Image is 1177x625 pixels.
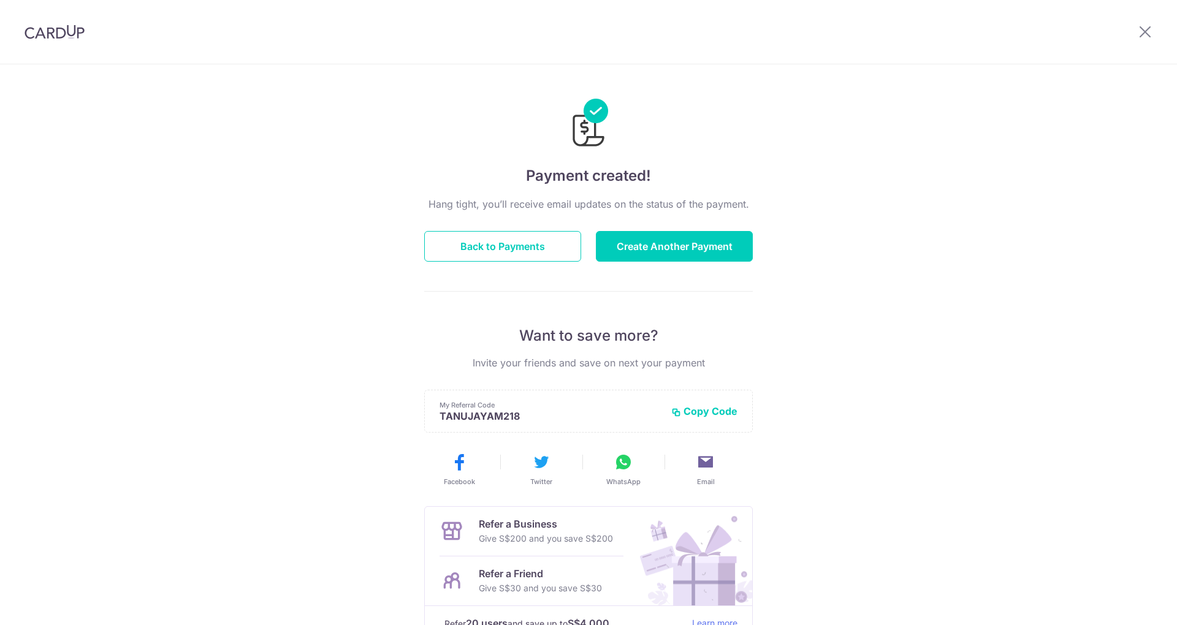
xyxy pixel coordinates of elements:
[440,400,661,410] p: My Referral Code
[479,566,602,581] p: Refer a Friend
[479,517,613,531] p: Refer a Business
[1099,588,1165,619] iframe: Opens a widget where you can find more information
[440,410,661,422] p: TANUJAYAM218
[606,477,641,487] span: WhatsApp
[423,452,495,487] button: Facebook
[596,231,753,262] button: Create Another Payment
[569,99,608,150] img: Payments
[587,452,660,487] button: WhatsApp
[505,452,577,487] button: Twitter
[424,355,753,370] p: Invite your friends and save on next your payment
[424,165,753,187] h4: Payment created!
[424,231,581,262] button: Back to Payments
[25,25,85,39] img: CardUp
[671,405,737,417] button: Copy Code
[424,197,753,211] p: Hang tight, you’ll receive email updates on the status of the payment.
[424,326,753,346] p: Want to save more?
[669,452,742,487] button: Email
[479,581,602,596] p: Give S$30 and you save S$30
[479,531,613,546] p: Give S$200 and you save S$200
[444,477,475,487] span: Facebook
[697,477,715,487] span: Email
[628,507,752,605] img: Refer
[530,477,552,487] span: Twitter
